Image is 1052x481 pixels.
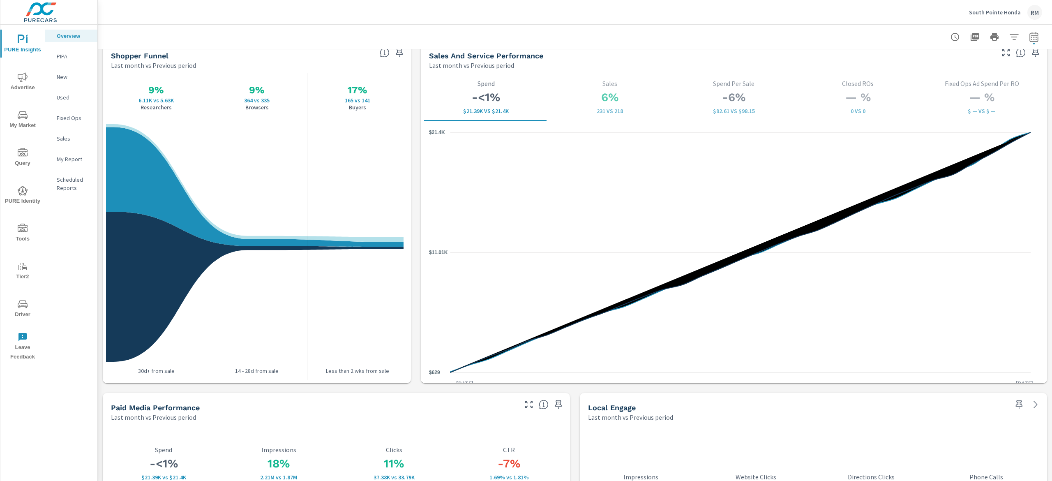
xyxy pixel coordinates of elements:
[221,474,336,481] p: 2,214,583 vs 1,869,455
[431,90,542,104] h3: -<1%
[431,108,542,114] p: $21,393 vs $21,398
[429,60,514,70] p: Last month vs Previous period
[3,186,42,206] span: PURE Identity
[45,30,97,42] div: Overview
[106,446,221,453] p: Spend
[337,457,452,471] h3: 11%
[1016,48,1026,58] span: Select a tab to understand performance over the selected time range.
[452,474,567,481] p: 1.69% vs 1.81%
[380,48,390,58] span: Know where every customer is during their purchase journey. View customer activity from first cli...
[1010,379,1039,387] p: [DATE]
[337,446,452,453] p: Clicks
[337,474,452,481] p: 37,380 vs 33,791
[522,398,535,411] button: Make Fullscreen
[1013,398,1026,411] span: Save this to your personalized report
[57,73,91,81] p: New
[929,473,1044,481] p: Phone Calls
[429,129,445,135] text: $21.4K
[450,379,479,387] p: [DATE]
[57,114,91,122] p: Fixed Ops
[221,457,336,471] h3: 18%
[583,473,698,481] p: Impressions
[429,250,448,255] text: $11.01K
[698,473,813,481] p: Website Clicks
[803,90,914,104] h3: — %
[106,474,221,481] p: $21,393 vs $21,398
[429,51,543,60] h5: Sales and Service Performance
[57,93,91,102] p: Used
[555,80,666,87] p: Sales
[57,134,91,143] p: Sales
[588,412,673,422] p: Last month vs Previous period
[1026,29,1042,45] button: Select Date Range
[106,457,221,471] h3: -<1%
[969,9,1021,16] p: South Pointe Honda
[555,90,666,104] h3: 6%
[1027,5,1042,20] div: RM
[111,412,196,422] p: Last month vs Previous period
[555,108,666,114] p: 231 vs 218
[1029,398,1042,411] a: See more details in report
[3,224,42,244] span: Tools
[57,155,91,163] p: My Report
[678,108,789,114] p: $92.61 vs $98.15
[111,51,168,60] h5: Shopper Funnel
[1006,29,1022,45] button: Apply Filters
[57,32,91,40] p: Overview
[3,110,42,130] span: My Market
[393,46,406,59] span: Save this to your personalized report
[111,403,200,412] h5: Paid Media Performance
[3,72,42,92] span: Advertise
[45,50,97,62] div: PIPA
[429,370,440,375] text: $629
[926,90,1037,104] h3: — %
[1029,46,1042,59] span: Save this to your personalized report
[3,299,42,319] span: Driver
[678,80,789,87] p: Spend Per Sale
[57,176,91,192] p: Scheduled Reports
[588,403,636,412] h5: Local Engage
[45,173,97,194] div: Scheduled Reports
[57,52,91,60] p: PIPA
[926,108,1037,114] p: $ — vs $ —
[221,446,336,453] p: Impressions
[45,91,97,104] div: Used
[452,457,567,471] h3: -7%
[3,148,42,168] span: Query
[0,25,45,365] div: nav menu
[3,35,42,55] span: PURE Insights
[111,60,196,70] p: Last month vs Previous period
[3,332,42,362] span: Leave Feedback
[926,80,1037,87] p: Fixed Ops Ad Spend Per RO
[539,400,549,409] span: Understand performance metrics over the selected time range.
[45,112,97,124] div: Fixed Ops
[986,29,1003,45] button: Print Report
[967,29,983,45] button: "Export Report to PDF"
[45,153,97,165] div: My Report
[803,108,914,114] p: 0 vs 0
[3,261,42,282] span: Tier2
[803,80,914,87] p: Closed ROs
[814,473,929,481] p: Directions Clicks
[431,80,542,87] p: Spend
[45,71,97,83] div: New
[452,446,567,453] p: CTR
[999,46,1013,59] button: Make Fullscreen
[678,90,789,104] h3: -6%
[45,132,97,145] div: Sales
[552,398,565,411] span: Save this to your personalized report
